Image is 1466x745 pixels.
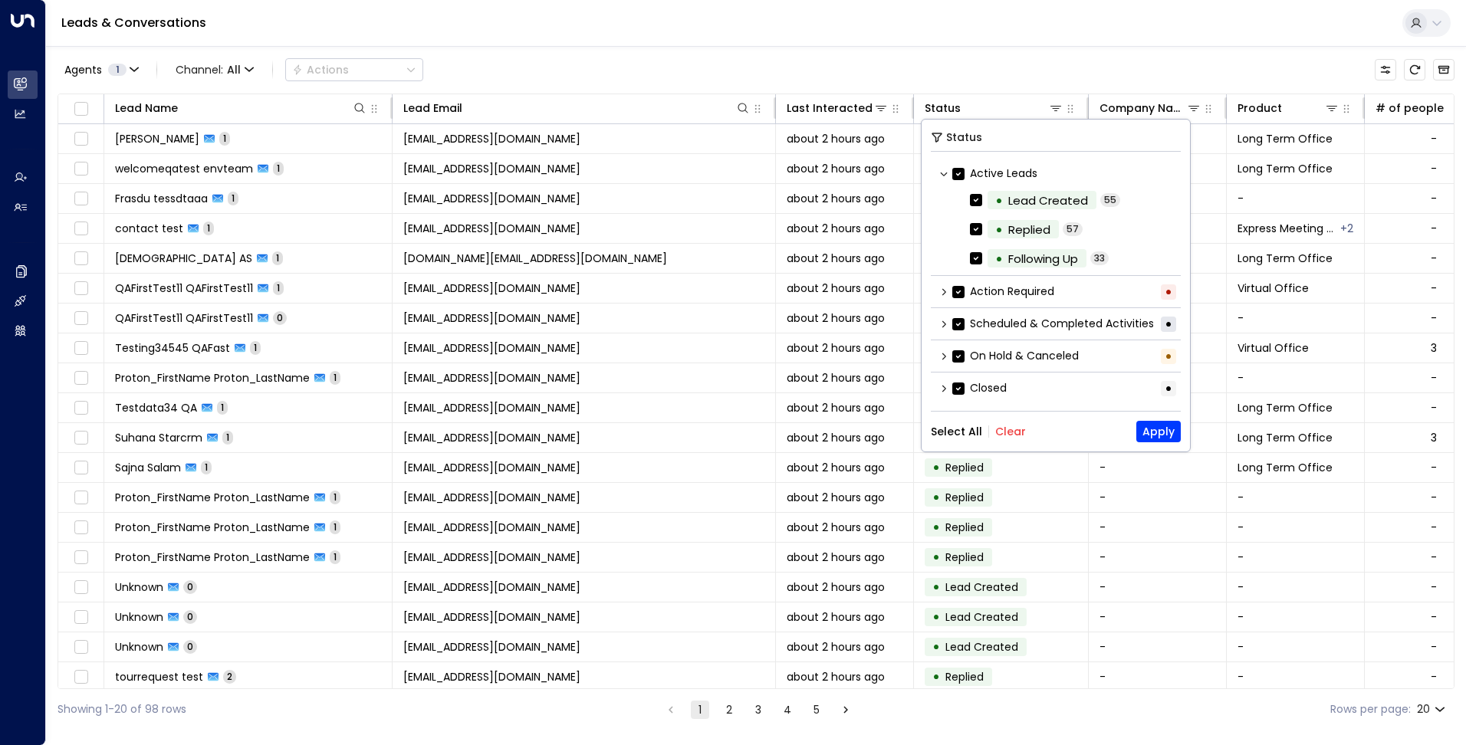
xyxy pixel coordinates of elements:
[403,669,580,684] span: tourrequest45@yahoo.com
[1089,453,1227,482] td: -
[115,609,163,625] span: Unknown
[1090,251,1109,265] span: 33
[183,640,197,653] span: 0
[925,99,1063,117] div: Status
[115,161,253,176] span: welcomeqatest envteam
[71,428,90,448] span: Toggle select row
[1431,251,1437,266] div: -
[787,430,885,445] span: about 2 hours ago
[787,340,885,356] span: about 2 hours ago
[787,639,885,655] span: about 2 hours ago
[1063,222,1083,236] span: 57
[932,634,940,660] div: •
[1431,400,1437,415] div: -
[403,99,751,117] div: Lead Email
[115,490,310,505] span: Proton_FirstName Proton_LastName
[1008,192,1088,209] div: Lead Created
[995,216,1003,243] div: •
[1089,483,1227,512] td: -
[952,316,1154,332] label: Scheduled & Completed Activities
[71,668,90,687] span: Toggle select row
[285,58,423,81] button: Actions
[787,310,885,326] span: about 2 hours ago
[330,550,340,563] span: 1
[787,131,885,146] span: about 2 hours ago
[932,514,940,540] div: •
[1161,317,1176,332] div: •
[1431,579,1437,595] div: -
[272,251,283,264] span: 1
[945,490,984,505] span: Replied
[1431,609,1437,625] div: -
[403,251,667,266] span: sajna.AS@iwgplc.com
[71,309,90,328] span: Toggle select row
[115,340,230,356] span: Testing34545 QAFast
[1089,632,1227,661] td: -
[932,604,940,630] div: •
[115,430,202,445] span: Suhana Starcrm
[273,162,284,175] span: 1
[183,610,197,623] span: 0
[1099,99,1201,117] div: Company Name
[115,370,310,386] span: Proton_FirstName Proton_LastName
[1431,161,1437,176] div: -
[115,221,183,236] span: contact test
[1089,573,1227,602] td: -
[292,63,349,77] div: Actions
[931,425,982,438] button: Select All
[71,189,90,208] span: Toggle select row
[71,159,90,179] span: Toggle select row
[661,700,856,719] nav: pagination navigation
[787,221,885,236] span: about 2 hours ago
[787,669,885,684] span: about 2 hours ago
[1161,381,1176,396] div: •
[115,639,163,655] span: Unknown
[403,131,580,146] span: qavvasilyeva@gmail.com
[807,701,826,719] button: Go to page 5
[403,579,580,595] span: Suhanisulam11@proton.me
[183,580,197,593] span: 0
[787,251,885,266] span: about 2 hours ago
[403,370,580,386] span: proton_test_automation_cc26fed2-bae2-41dc-865e-59ca22c5fa0d@regusignore.com
[71,488,90,507] span: Toggle select row
[925,99,961,117] div: Status
[1431,550,1437,565] div: -
[219,132,230,145] span: 1
[115,99,367,117] div: Lead Name
[115,550,310,565] span: Proton_FirstName Proton_LastName
[403,639,580,655] span: Suhanisulam11@proton.me
[1238,460,1333,475] span: Long Term Office
[115,669,203,684] span: tourrequest test
[1227,662,1365,691] td: -
[1431,430,1437,445] div: 3
[945,609,1018,625] span: Lead Created
[1089,662,1227,691] td: -
[1099,99,1186,117] div: Company Name
[108,64,127,76] span: 1
[71,638,90,657] span: Toggle select row
[403,340,580,356] span: testingqacrm34545@yahoo.com
[285,58,423,81] div: Button group with a nested menu
[1227,304,1365,333] td: -
[787,99,889,117] div: Last Interacted
[787,400,885,415] span: about 2 hours ago
[115,400,197,415] span: Testdata34 QA
[71,548,90,567] span: Toggle select row
[223,670,236,683] span: 2
[787,191,885,206] span: about 2 hours ago
[115,281,253,296] span: QAFirstTest11 QAFirstTest11
[1227,184,1365,213] td: -
[1227,632,1365,661] td: -
[403,191,580,206] span: sajna8256@gmail.com
[1238,400,1333,415] span: Long Term Office
[201,461,212,474] span: 1
[1008,250,1078,267] div: Following Up
[945,669,984,684] span: Replied
[115,310,253,326] span: QAFirstTest11 QAFirstTest11
[250,341,261,354] span: 1
[787,609,885,625] span: about 2 hours ago
[1089,602,1227,632] td: -
[115,251,252,266] span: Sajna AS
[403,281,580,296] span: HQwebsitetest11lead@yahoo.com
[787,550,885,565] span: about 2 hours ago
